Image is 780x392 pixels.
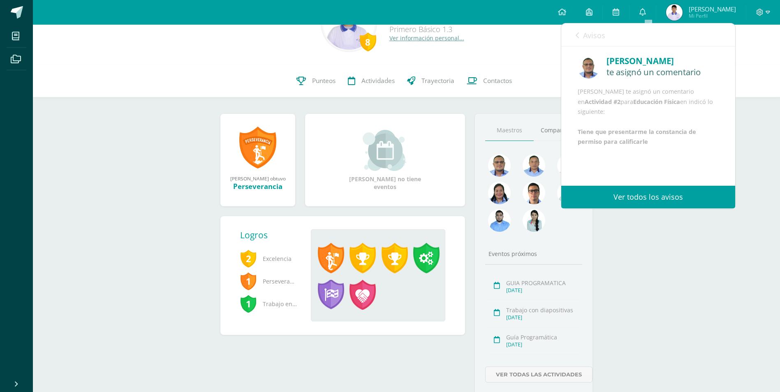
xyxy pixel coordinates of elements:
[421,76,454,85] span: Trayectoria
[506,279,580,287] div: GUIA PROGRAMATICA
[666,4,683,21] img: ee48be0ea3c54553fe66209c3883ed6b.png
[361,76,395,85] span: Actividades
[606,55,719,67] div: [PERSON_NAME]
[240,294,257,313] span: 1
[485,367,593,383] a: Ver todas las actividades
[676,30,721,39] span: avisos sin leer
[240,247,298,270] span: Excelencia
[389,34,464,42] a: Ver información personal...
[676,30,679,39] span: 9
[240,270,298,293] span: Perseverancia
[461,65,518,97] a: Contactos
[488,182,511,204] img: 4a7f7f1a360f3d8e2a3425f4c4febaf9.png
[360,32,376,51] div: 8
[534,120,582,141] a: Compañeros
[488,209,511,232] img: bb84a3b7bf7504f214959ad1f5a3e741.png
[506,287,580,294] div: [DATE]
[483,76,512,85] span: Contactos
[557,182,580,204] img: 6b516411093031de2315839688b6386d.png
[561,186,735,208] a: Ver todos los avisos
[689,5,736,13] span: [PERSON_NAME]
[578,87,719,147] div: [PERSON_NAME] te asignó un comentario en para en indicó lo siguiente:
[557,154,580,177] img: 89a3ce4a01dc90e46980c51de3177516.png
[506,333,580,341] div: Guía Programática
[583,30,605,40] span: Avisos
[485,250,582,258] div: Eventos próximos
[523,154,545,177] img: 2efff582389d69505e60b50fc6d5bd41.png
[344,130,426,191] div: [PERSON_NAME] no tiene eventos
[229,175,287,182] div: [PERSON_NAME] obtuvo
[633,98,680,106] b: Educación Física
[363,130,407,171] img: event_small.png
[578,128,696,145] b: Tiene que presentarme la constancia de permiso para calificarle
[240,293,298,315] span: Trabajo en equipo
[606,67,719,76] div: te asignó un comentario
[523,182,545,204] img: b3275fa016b95109afc471d3b448d7ac.png
[240,229,304,241] div: Logros
[506,306,580,314] div: Trabajo con diapositivas
[523,209,545,232] img: 56ad63fe0de8ce470a366ccf655e76de.png
[342,65,401,97] a: Actividades
[240,272,257,291] span: 1
[488,154,511,177] img: 99962f3fa423c9b8099341731b303440.png
[506,314,580,321] div: [DATE]
[689,12,736,19] span: Mi Perfil
[506,341,580,348] div: [DATE]
[578,57,599,78] img: 2b8a8d37dfce9e9e6e54bdeb0b7e5ca7.png
[389,24,492,34] div: Primero Básico 1.3
[401,65,461,97] a: Trayectoria
[485,120,534,141] a: Maestros
[290,65,342,97] a: Punteos
[229,182,287,191] div: Perseverancia
[312,76,336,85] span: Punteos
[240,249,257,268] span: 2
[585,98,620,106] b: Actividad #2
